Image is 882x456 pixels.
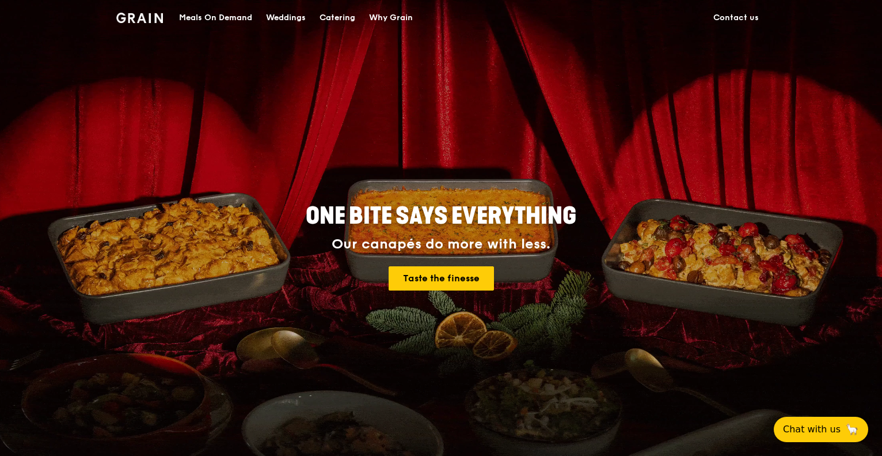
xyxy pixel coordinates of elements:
span: Chat with us [783,423,841,436]
span: ONE BITE SAYS EVERYTHING [306,202,576,230]
div: Meals On Demand [179,1,252,35]
div: Our canapés do more with less. [234,236,648,253]
div: Catering [320,1,355,35]
a: Weddings [259,1,313,35]
a: Contact us [706,1,766,35]
a: Taste the finesse [389,266,494,291]
div: Why Grain [369,1,413,35]
img: Grain [116,13,163,23]
a: Why Grain [362,1,420,35]
a: Catering [313,1,362,35]
span: 🦙 [845,423,859,436]
div: Weddings [266,1,306,35]
button: Chat with us🦙 [774,417,868,442]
